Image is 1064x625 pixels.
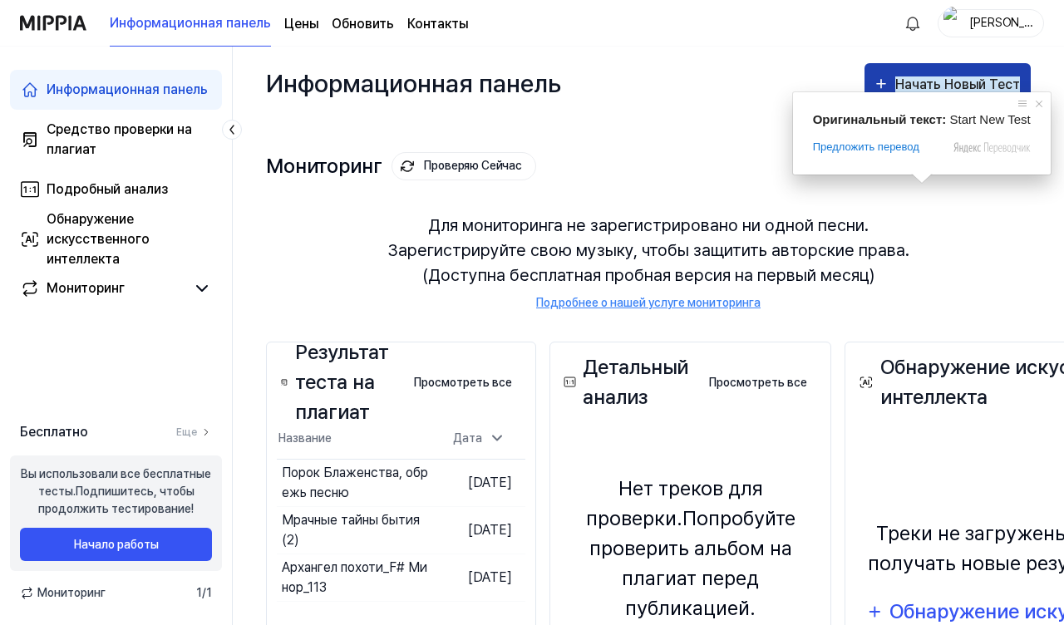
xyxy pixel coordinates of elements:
[949,112,1030,126] span: Start New Test
[10,170,222,209] a: Подробный анализ
[10,70,222,110] a: Информационная панель
[21,467,211,498] ya-tr-span: Вы использовали все бесплатные тесты.
[278,431,332,445] ya-tr-span: Название
[589,506,796,620] ya-tr-span: Попробуйте проверить альбом на плагиат перед публикацией.
[696,367,820,400] button: Просмотреть все
[586,476,763,530] ya-tr-span: Нет треков для проверки.
[401,367,525,400] button: Просмотреть все
[969,16,1033,47] ya-tr-span: [PERSON_NAME]
[428,213,869,238] ya-tr-span: Для мониторинга не зарегистрировано ни одной песни.
[284,14,318,34] a: Цены
[176,425,197,440] ya-tr-span: Еще
[813,140,919,155] span: Предложить перевод
[813,112,947,126] span: Оригинальный текст:
[47,81,208,97] ya-tr-span: Информационная панель
[407,16,468,32] ya-tr-span: Контакты
[864,63,1031,103] button: Начать Новый Тест
[282,512,420,548] ya-tr-span: Мрачные тайны бытия (2)
[266,65,561,102] ya-tr-span: Информационная панель
[10,219,222,259] a: Обнаружение искусственного интеллекта
[468,569,512,585] ya-tr-span: [DATE]
[202,586,206,599] ya-tr-span: /
[401,365,525,400] a: Просмотреть все
[943,7,963,40] img: Профиль
[332,14,394,34] a: Обновить
[332,16,394,32] ya-tr-span: Обновить
[424,155,522,177] ya-tr-span: Проверяю Сейчас
[47,211,150,267] ya-tr-span: Обнаружение искусственного интеллекта
[895,76,1020,92] ya-tr-span: Начать Новый Тест
[176,425,212,440] a: Еще
[407,14,468,34] a: Контакты
[903,13,923,33] img: Аллин
[536,294,761,312] a: Подробнее о нашей услуге мониторинга
[266,155,382,177] ya-tr-span: Мониторинг
[110,1,271,47] a: Информационная панель
[282,559,427,595] ya-tr-span: Архангел похоти_F# Минор_113
[20,528,212,561] button: Начало работы
[583,352,696,412] ya-tr-span: Детальный анализ
[401,160,415,174] img: значок мониторинга
[295,337,401,427] ya-tr-span: Результат теста на плагиат
[110,13,271,33] ya-tr-span: Информационная панель
[422,263,874,288] ya-tr-span: (Доступна бесплатная пробная версия на первый месяц)
[282,465,428,500] ya-tr-span: Порок Блаженства, обрежь песню
[938,9,1044,37] button: Профиль[PERSON_NAME]
[392,152,536,180] button: Проверяю Сейчас
[74,536,159,554] ya-tr-span: Начало работы
[453,430,482,447] ya-tr-span: Дата
[38,485,195,515] ya-tr-span: Подпишитесь, чтобы продолжить тестирование!
[20,424,88,440] ya-tr-span: Бесплатно
[47,280,125,296] ya-tr-span: Мониторинг
[696,365,820,400] a: Просмотреть все
[10,120,222,160] a: Средство проверки на плагиат
[196,586,202,599] ya-tr-span: 1
[47,181,168,197] ya-tr-span: Подробный анализ
[20,278,185,298] a: Мониторинг
[387,238,909,263] ya-tr-span: Зарегистрируйте свою музыку, чтобы защитить авторские права.
[206,586,212,599] ya-tr-span: 1
[284,16,318,32] ya-tr-span: Цены
[468,475,512,490] ya-tr-span: [DATE]
[536,296,761,309] ya-tr-span: Подробнее о нашей услуге мониторинга
[37,584,106,602] ya-tr-span: Мониторинг
[433,506,525,554] td: [DATE]
[47,121,192,157] ya-tr-span: Средство проверки на плагиат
